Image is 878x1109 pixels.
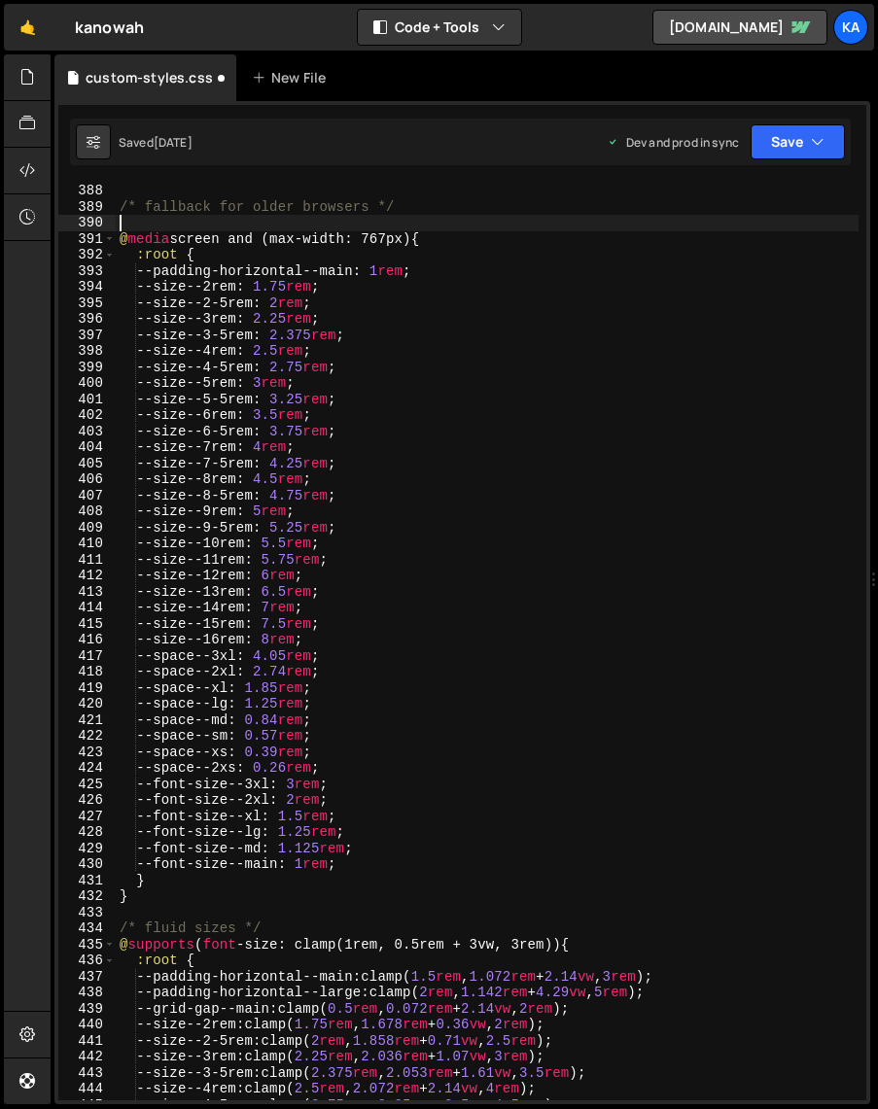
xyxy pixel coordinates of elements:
[58,696,116,712] div: 420
[58,375,116,392] div: 400
[358,10,521,45] button: Code + Tools
[58,600,116,616] div: 414
[58,920,116,937] div: 434
[58,1001,116,1018] div: 439
[58,760,116,777] div: 424
[58,568,116,584] div: 412
[607,134,739,151] div: Dev and prod in sync
[154,134,193,151] div: [DATE]
[252,68,334,87] div: New File
[58,343,116,360] div: 398
[58,985,116,1001] div: 438
[58,247,116,263] div: 392
[58,873,116,889] div: 431
[58,745,116,761] div: 423
[86,68,213,87] div: custom-styles.css
[58,392,116,408] div: 401
[58,632,116,648] div: 416
[58,263,116,280] div: 393
[652,10,827,45] a: [DOMAIN_NAME]
[119,134,193,151] div: Saved
[58,584,116,601] div: 413
[4,4,52,51] a: 🤙
[75,16,144,39] div: kanowah
[58,680,116,697] div: 419
[58,712,116,729] div: 421
[58,953,116,969] div: 436
[58,824,116,841] div: 428
[58,1065,116,1082] div: 443
[58,199,116,216] div: 389
[58,664,116,680] div: 418
[58,360,116,376] div: 399
[58,792,116,809] div: 426
[58,969,116,986] div: 437
[58,888,116,905] div: 432
[58,407,116,424] div: 402
[58,295,116,312] div: 395
[751,124,845,159] button: Save
[58,520,116,537] div: 409
[58,648,116,665] div: 417
[58,536,116,552] div: 410
[58,1033,116,1050] div: 441
[58,552,116,569] div: 411
[58,841,116,857] div: 429
[58,183,116,199] div: 388
[58,471,116,488] div: 406
[58,279,116,295] div: 394
[58,1081,116,1097] div: 444
[58,424,116,440] div: 403
[58,311,116,328] div: 396
[58,439,116,456] div: 404
[58,215,116,231] div: 390
[58,809,116,825] div: 427
[58,503,116,520] div: 408
[58,728,116,745] div: 422
[58,1049,116,1065] div: 442
[58,856,116,873] div: 430
[58,456,116,472] div: 405
[833,10,868,45] a: Ka
[58,777,116,793] div: 425
[58,616,116,633] div: 415
[58,937,116,953] div: 435
[58,1017,116,1033] div: 440
[58,231,116,248] div: 391
[58,905,116,921] div: 433
[58,488,116,504] div: 407
[58,328,116,344] div: 397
